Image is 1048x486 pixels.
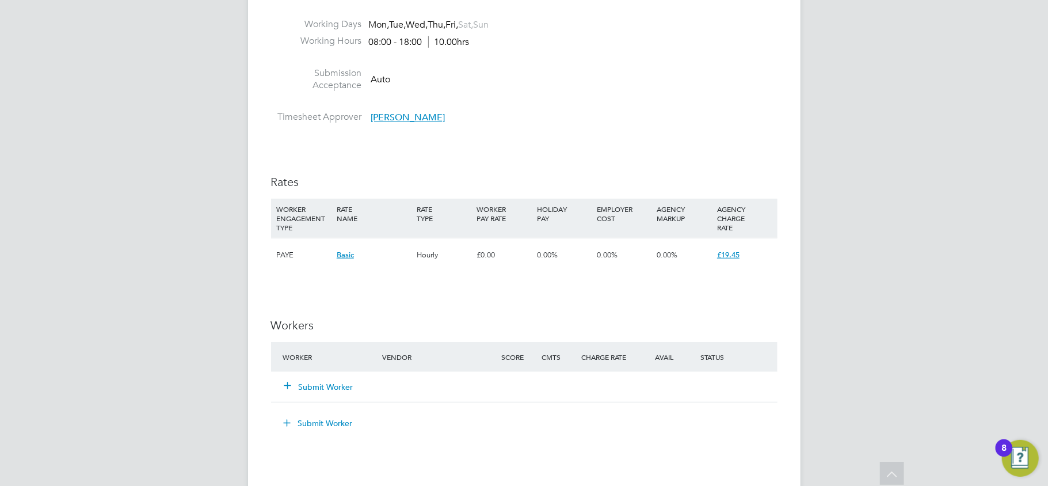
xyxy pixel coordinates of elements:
[474,19,489,31] span: Sun
[280,347,380,367] div: Worker
[446,19,459,31] span: Fri,
[597,250,618,260] span: 0.00%
[271,35,362,47] label: Working Hours
[271,18,362,31] label: Working Days
[474,238,533,272] div: £0.00
[717,250,740,260] span: £19.45
[406,19,428,31] span: Wed,
[271,67,362,92] label: Submission Acceptance
[1001,448,1007,463] div: 8
[414,199,474,229] div: RATE TYPE
[537,250,558,260] span: 0.00%
[474,199,533,229] div: WORKER PAY RATE
[578,347,638,367] div: Charge Rate
[414,238,474,272] div: Hourly
[428,36,470,48] span: 10.00hrs
[539,347,578,367] div: Cmts
[594,199,654,229] div: EMPLOYER COST
[428,19,446,31] span: Thu,
[337,250,354,260] span: Basic
[499,347,539,367] div: Score
[534,199,594,229] div: HOLIDAY PAY
[274,238,334,272] div: PAYE
[371,112,445,124] span: [PERSON_NAME]
[285,381,354,393] button: Submit Worker
[654,199,714,229] div: AGENCY MARKUP
[371,74,391,86] span: Auto
[334,199,414,229] div: RATE NAME
[271,174,778,189] h3: Rates
[369,36,470,48] div: 08:00 - 18:00
[271,318,778,333] h3: Workers
[369,19,390,31] span: Mon,
[459,19,474,31] span: Sat,
[271,111,362,123] label: Timesheet Approver
[1002,440,1039,477] button: Open Resource Center, 8 new notifications
[390,19,406,31] span: Tue,
[274,199,334,238] div: WORKER ENGAGEMENT TYPE
[714,199,774,238] div: AGENCY CHARGE RATE
[698,347,777,367] div: Status
[379,347,498,367] div: Vendor
[276,414,362,432] button: Submit Worker
[638,347,698,367] div: Avail
[657,250,678,260] span: 0.00%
